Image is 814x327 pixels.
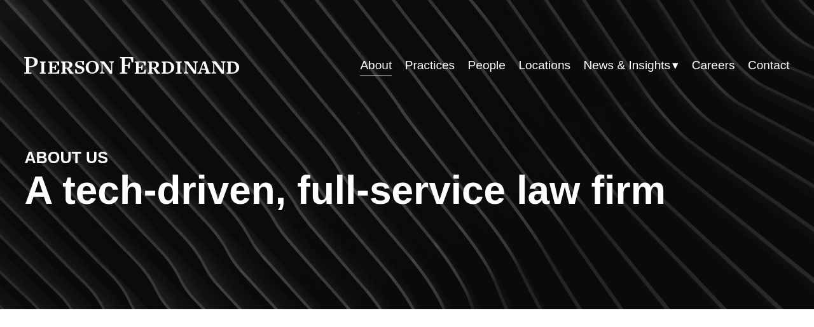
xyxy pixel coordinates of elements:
a: Contact [748,53,790,77]
a: Careers [692,53,735,77]
a: Locations [518,53,570,77]
a: folder dropdown [583,53,679,77]
a: Practices [405,53,455,77]
a: People [468,53,506,77]
span: News & Insights [583,55,670,76]
h1: A tech-driven, full-service law firm [24,168,789,213]
strong: ABOUT US [24,149,108,166]
a: About [360,53,392,77]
